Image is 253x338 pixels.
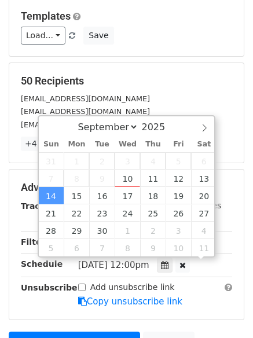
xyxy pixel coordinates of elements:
span: October 8, 2025 [115,239,140,256]
span: Sat [191,141,217,148]
span: September 23, 2025 [89,204,115,222]
span: September 27, 2025 [191,204,217,222]
span: September 20, 2025 [191,187,217,204]
strong: Unsubscribe [21,283,78,292]
span: September 11, 2025 [140,170,166,187]
small: [EMAIL_ADDRESS][DOMAIN_NAME] [21,120,150,129]
span: September 22, 2025 [64,204,89,222]
span: October 9, 2025 [140,239,166,256]
iframe: Chat Widget [195,282,253,338]
span: September 14, 2025 [39,187,64,204]
span: September 29, 2025 [64,222,89,239]
span: October 3, 2025 [166,222,191,239]
span: September 5, 2025 [166,152,191,170]
a: Copy unsubscribe link [78,296,182,307]
span: Tue [89,141,115,148]
span: September 16, 2025 [89,187,115,204]
span: September 17, 2025 [115,187,140,204]
a: Templates [21,10,71,22]
button: Save [83,27,113,45]
span: September 19, 2025 [166,187,191,204]
span: September 26, 2025 [166,204,191,222]
span: September 18, 2025 [140,187,166,204]
span: September 21, 2025 [39,204,64,222]
span: October 1, 2025 [115,222,140,239]
span: September 1, 2025 [64,152,89,170]
span: Thu [140,141,166,148]
span: Fri [166,141,191,148]
span: September 6, 2025 [191,152,217,170]
span: October 7, 2025 [89,239,115,256]
span: September 30, 2025 [89,222,115,239]
span: October 10, 2025 [166,239,191,256]
span: August 31, 2025 [39,152,64,170]
span: September 9, 2025 [89,170,115,187]
span: September 24, 2025 [115,204,140,222]
span: September 10, 2025 [115,170,140,187]
span: October 2, 2025 [140,222,166,239]
strong: Tracking [21,201,60,211]
span: October 5, 2025 [39,239,64,256]
span: Sun [39,141,64,148]
span: September 2, 2025 [89,152,115,170]
span: October 4, 2025 [191,222,217,239]
span: September 13, 2025 [191,170,217,187]
strong: Schedule [21,259,63,269]
span: September 28, 2025 [39,222,64,239]
span: September 8, 2025 [64,170,89,187]
a: Load... [21,27,65,45]
h5: Advanced [21,181,232,194]
span: Wed [115,141,140,148]
span: September 25, 2025 [140,204,166,222]
label: Add unsubscribe link [90,281,175,293]
h5: 50 Recipients [21,75,232,87]
span: September 4, 2025 [140,152,166,170]
span: [DATE] 12:00pm [78,260,149,270]
span: September 15, 2025 [64,187,89,204]
span: October 6, 2025 [64,239,89,256]
strong: Filters [21,237,50,247]
span: September 3, 2025 [115,152,140,170]
span: October 11, 2025 [191,239,217,256]
small: [EMAIL_ADDRESS][DOMAIN_NAME] [21,107,150,116]
span: Mon [64,141,89,148]
small: [EMAIL_ADDRESS][DOMAIN_NAME] [21,94,150,103]
a: +47 more [21,137,69,151]
span: September 12, 2025 [166,170,191,187]
span: September 7, 2025 [39,170,64,187]
input: Year [138,122,180,133]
